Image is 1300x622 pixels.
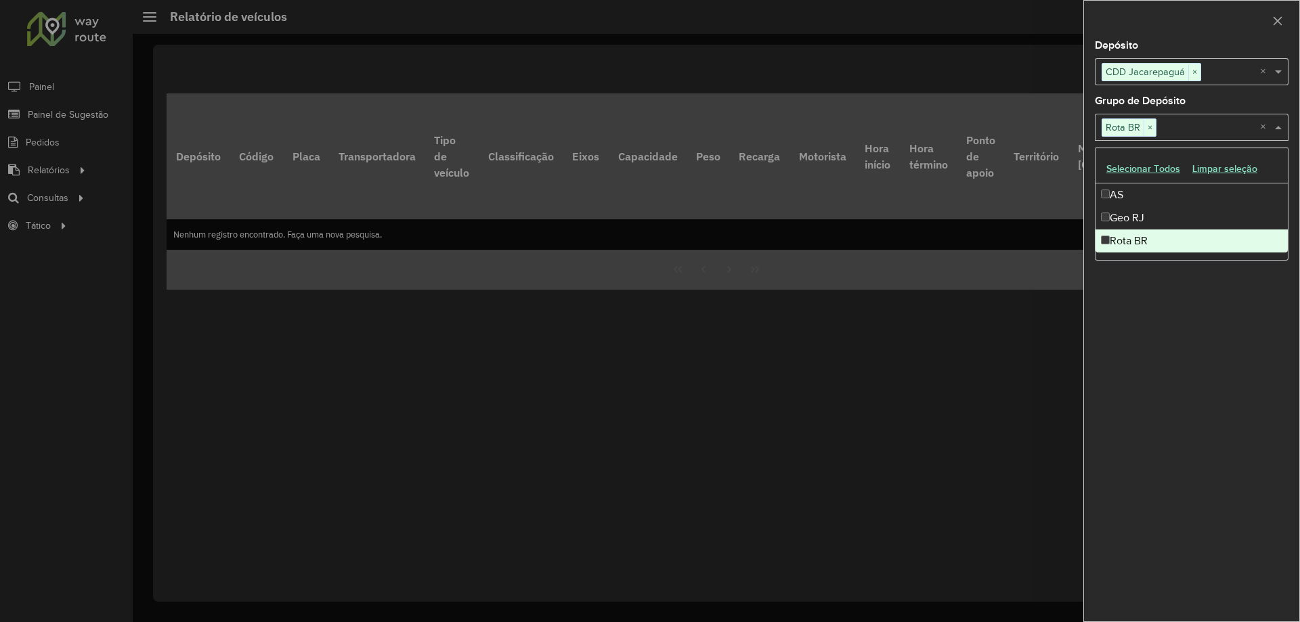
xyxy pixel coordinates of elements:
[1260,64,1272,80] span: Clear all
[1102,64,1188,80] span: CDD Jacarepaguá
[1260,119,1272,135] span: Clear all
[1096,206,1288,229] div: Geo RJ
[1188,64,1200,81] span: ×
[1096,229,1288,252] div: Rota BR
[1095,37,1138,53] label: Depósito
[1144,120,1156,136] span: ×
[1095,93,1186,109] label: Grupo de Depósito
[1095,148,1288,261] ng-dropdown-panel: Options list
[1096,183,1288,206] div: AS
[1102,119,1144,135] span: Rota BR
[1100,158,1186,179] button: Selecionar Todos
[1186,158,1263,179] button: Limpar seleção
